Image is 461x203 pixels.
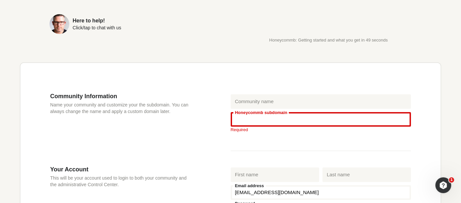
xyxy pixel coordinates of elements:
img: Sean [49,14,69,34]
div: Required [231,128,411,132]
h3: Community Information [50,93,191,100]
h3: Your Account [50,166,191,173]
div: Here to help! [73,18,121,23]
div: Click/tap to chat with us [73,25,121,30]
label: Email address [233,184,266,188]
a: Here to help!Click/tap to chat with us [49,14,216,34]
span: 1 [449,177,454,183]
input: Last name [322,167,411,182]
p: This will be your account used to login to both your community and the administrative Control Cen... [50,175,191,188]
label: Honeycommb subdomain [233,110,289,115]
p: Honeycommb: Getting started and what you get in 49 seconds [246,38,412,43]
iframe: Intercom live chat [435,177,451,193]
input: Community name [231,94,411,109]
input: First name [231,167,319,182]
p: Name your community and customize your the subdomain. You can always change the name and apply a ... [50,101,191,115]
input: Email address [231,185,411,200]
input: your-subdomain.honeycommb.com [231,112,411,127]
